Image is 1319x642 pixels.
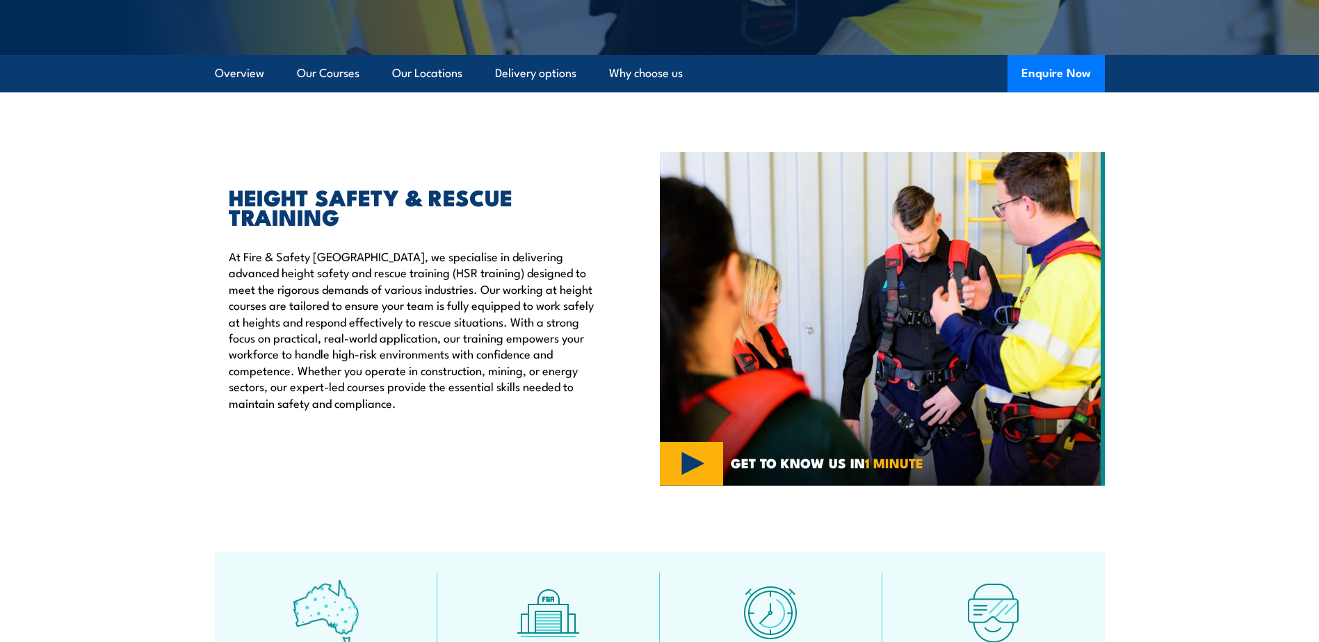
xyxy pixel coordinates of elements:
a: Overview [215,55,264,92]
img: Fire & Safety Australia offer working at heights courses and training [660,152,1105,486]
a: Our Courses [297,55,359,92]
button: Enquire Now [1008,55,1105,92]
a: Our Locations [392,55,462,92]
a: Delivery options [495,55,576,92]
p: At Fire & Safety [GEOGRAPHIC_DATA], we specialise in delivering advanced height safety and rescue... [229,248,596,411]
span: GET TO KNOW US IN [731,456,923,469]
strong: 1 MINUTE [865,452,923,472]
a: Why choose us [609,55,683,92]
h2: HEIGHT SAFETY & RESCUE TRAINING [229,187,596,226]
